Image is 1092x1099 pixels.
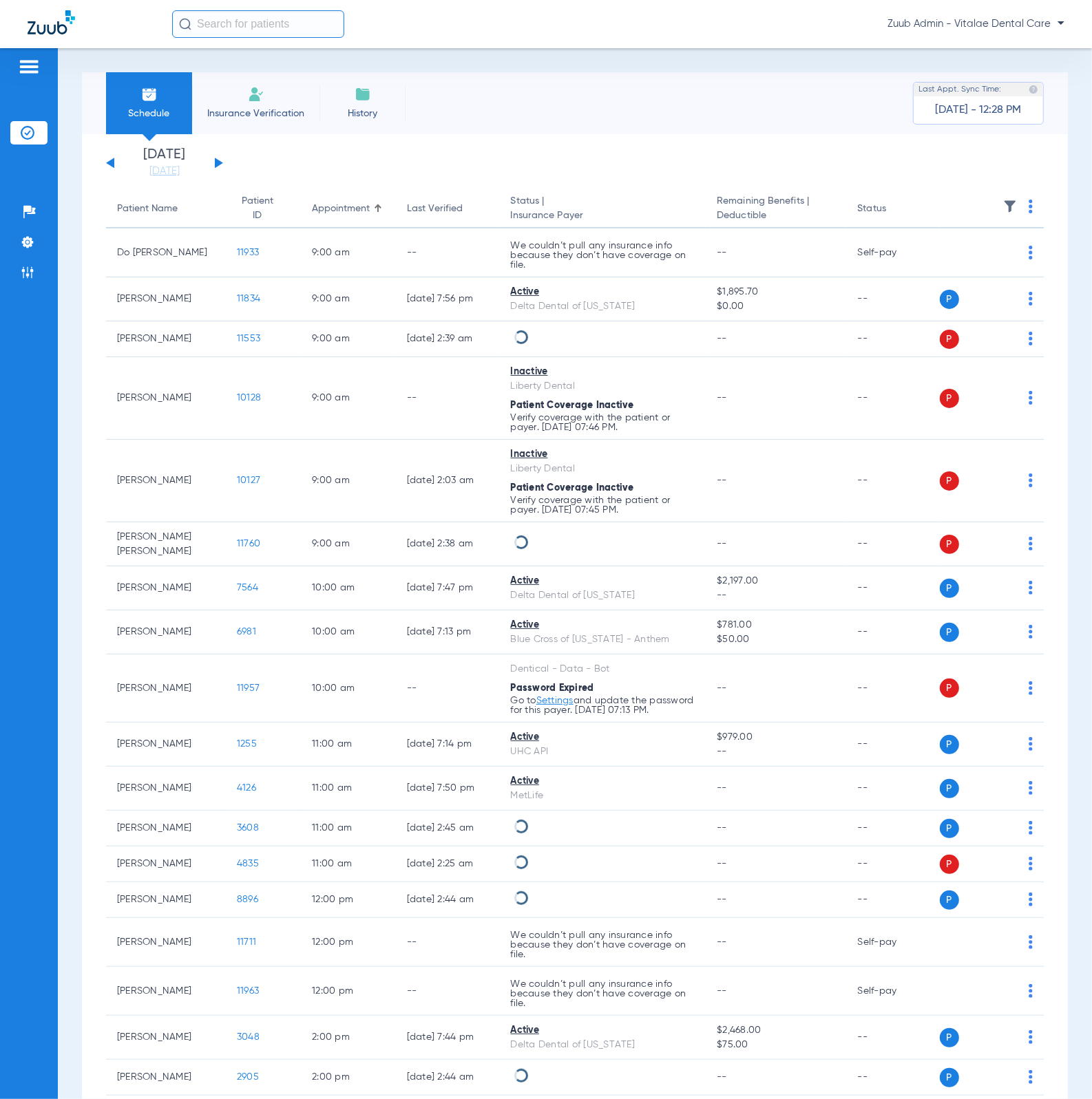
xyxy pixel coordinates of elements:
span: 4835 [237,859,259,868]
div: Inactive [511,447,695,462]
div: Chat Widget [1023,1033,1092,1099]
img: filter.svg [1003,200,1017,213]
span: 1255 [237,739,257,749]
span: P [940,330,959,349]
span: Insurance Verification [202,107,309,120]
div: Liberty Dental [511,462,695,476]
td: 12:00 PM [301,967,395,1016]
td: -- [396,654,500,723]
td: [PERSON_NAME] [106,882,226,918]
img: Schedule [141,86,158,103]
th: Status | [500,190,706,228]
td: [DATE] 2:44 AM [396,882,500,918]
span: -- [717,476,727,485]
div: Last Verified [407,202,463,216]
td: -- [846,1060,939,1096]
span: P [940,389,959,408]
td: 11:00 AM [301,811,395,846]
div: Patient Name [117,202,178,216]
span: Patient Coverage Inactive [511,483,634,493]
span: -- [717,248,727,257]
div: Delta Dental of [US_STATE] [511,1038,695,1052]
td: -- [846,440,939,522]
div: Patient ID [237,194,290,223]
td: [PERSON_NAME] [106,440,226,522]
span: Schedule [116,107,182,120]
span: -- [717,393,727,403]
span: P [940,535,959,554]
td: 10:00 AM [301,610,395,654]
div: MetLife [511,789,695,803]
img: group-dot-blue.svg [1029,537,1033,551]
td: [PERSON_NAME] [106,357,226,440]
img: group-dot-blue.svg [1029,984,1033,998]
img: group-dot-blue.svg [1029,935,1033,949]
span: 11957 [237,683,260,693]
p: We couldn’t pull any insurance info because they don’t have coverage on file. [511,930,695,959]
td: 9:00 AM [301,357,395,440]
span: [DATE] - 12:28 PM [936,103,1022,117]
td: [PERSON_NAME] [106,767,226,811]
td: [DATE] 2:39 AM [396,321,500,357]
td: 11:00 AM [301,846,395,882]
span: 11834 [237,294,260,303]
div: Liberty Dental [511,379,695,394]
span: -- [717,539,727,548]
td: [PERSON_NAME] [106,321,226,357]
span: 7564 [237,583,258,593]
span: -- [717,1072,727,1082]
span: 3608 [237,823,259,833]
td: -- [846,610,939,654]
td: [PERSON_NAME] [106,967,226,1016]
td: [DATE] 2:38 AM [396,522,500,566]
td: [PERSON_NAME] [106,566,226,610]
td: [PERSON_NAME] [106,610,226,654]
div: Active [511,730,695,745]
img: group-dot-blue.svg [1029,473,1033,487]
a: Settings [536,696,574,705]
div: Patient Name [117,202,215,216]
span: $979.00 [717,730,835,745]
span: History [330,107,395,120]
img: History [355,86,371,103]
td: 9:00 AM [301,321,395,357]
div: UHC API [511,745,695,759]
td: -- [396,967,500,1016]
td: -- [846,723,939,767]
div: Delta Dental of [US_STATE] [511,588,695,603]
span: 10127 [237,476,260,485]
span: P [940,623,959,642]
span: P [940,1068,959,1087]
span: -- [717,745,835,759]
span: -- [717,683,727,693]
td: [DATE] 7:56 PM [396,277,500,321]
p: We couldn’t pull any insurance info because they don’t have coverage on file. [511,241,695,270]
span: 2905 [237,1072,259,1082]
td: Self-pay [846,918,939,967]
td: 9:00 AM [301,228,395,277]
span: $781.00 [717,618,835,632]
td: -- [396,918,500,967]
td: [PERSON_NAME] [106,654,226,723]
td: [DATE] 7:50 PM [396,767,500,811]
input: Search for patients [172,10,344,38]
img: group-dot-blue.svg [1029,292,1033,306]
td: -- [846,566,939,610]
td: Self-pay [846,228,939,277]
td: 11:00 AM [301,723,395,767]
p: We couldn’t pull any insurance info because they don’t have coverage on file. [511,979,695,1008]
td: [PERSON_NAME] [106,1016,226,1060]
span: -- [717,334,727,343]
th: Status [846,190,939,228]
td: 9:00 AM [301,277,395,321]
span: P [940,819,959,838]
td: [PERSON_NAME] [106,1060,226,1096]
img: group-dot-blue.svg [1029,857,1033,871]
div: Active [511,285,695,299]
td: -- [846,321,939,357]
td: 2:00 PM [301,1060,395,1096]
td: [PERSON_NAME] [106,277,226,321]
td: [DATE] 2:44 AM [396,1060,500,1096]
td: -- [846,277,939,321]
span: Deductible [717,209,835,223]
